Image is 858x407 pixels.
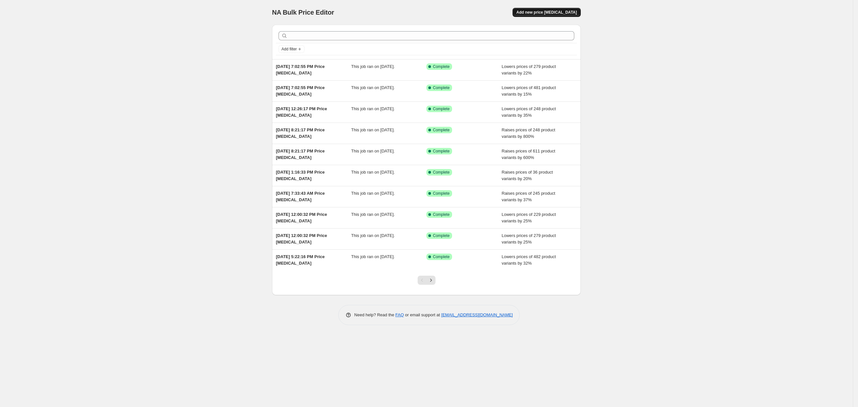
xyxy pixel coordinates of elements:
[441,312,513,317] a: [EMAIL_ADDRESS][DOMAIN_NAME]
[351,127,395,132] span: This job ran on [DATE].
[433,254,449,259] span: Complete
[276,191,325,202] span: [DATE] 7:33:43 AM Price [MEDICAL_DATA]
[433,170,449,175] span: Complete
[502,212,556,223] span: Lowers prices of 229 product variants by 25%
[433,212,449,217] span: Complete
[276,233,327,244] span: [DATE] 12:00:32 PM Price [MEDICAL_DATA]
[418,276,435,285] nav: Pagination
[351,254,395,259] span: This job ran on [DATE].
[354,312,396,317] span: Need help? Read the
[279,45,305,53] button: Add filter
[351,106,395,111] span: This job ran on [DATE].
[351,212,395,217] span: This job ran on [DATE].
[433,191,449,196] span: Complete
[502,85,556,97] span: Lowers prices of 481 product variants by 15%
[276,170,325,181] span: [DATE] 1:16:33 PM Price [MEDICAL_DATA]
[351,149,395,153] span: This job ran on [DATE].
[426,276,435,285] button: Next
[433,85,449,90] span: Complete
[433,127,449,133] span: Complete
[276,64,325,75] span: [DATE] 7:02:55 PM Price [MEDICAL_DATA]
[281,46,297,52] span: Add filter
[502,233,556,244] span: Lowers prices of 279 product variants by 25%
[502,170,553,181] span: Raises prices of 36 product variants by 20%
[513,8,581,17] button: Add new price [MEDICAL_DATA]
[351,170,395,175] span: This job ran on [DATE].
[433,106,449,112] span: Complete
[502,127,555,139] span: Raises prices of 248 product variants by 800%
[404,312,441,317] span: or email support at
[433,149,449,154] span: Complete
[516,10,577,15] span: Add new price [MEDICAL_DATA]
[276,127,325,139] span: [DATE] 8:21:17 PM Price [MEDICAL_DATA]
[276,85,325,97] span: [DATE] 7:02:55 PM Price [MEDICAL_DATA]
[351,85,395,90] span: This job ran on [DATE].
[351,191,395,196] span: This job ran on [DATE].
[276,149,325,160] span: [DATE] 8:21:17 PM Price [MEDICAL_DATA]
[433,233,449,238] span: Complete
[272,9,334,16] span: NA Bulk Price Editor
[433,64,449,69] span: Complete
[276,254,325,266] span: [DATE] 5:22:16 PM Price [MEDICAL_DATA]
[276,106,327,118] span: [DATE] 12:26:17 PM Price [MEDICAL_DATA]
[276,212,327,223] span: [DATE] 12:00:32 PM Price [MEDICAL_DATA]
[351,64,395,69] span: This job ran on [DATE].
[351,233,395,238] span: This job ran on [DATE].
[502,254,556,266] span: Lowers prices of 482 product variants by 32%
[502,64,556,75] span: Lowers prices of 279 product variants by 22%
[502,191,555,202] span: Raises prices of 245 product variants by 37%
[502,149,555,160] span: Raises prices of 611 product variants by 600%
[502,106,556,118] span: Lowers prices of 248 product variants by 35%
[396,312,404,317] a: FAQ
